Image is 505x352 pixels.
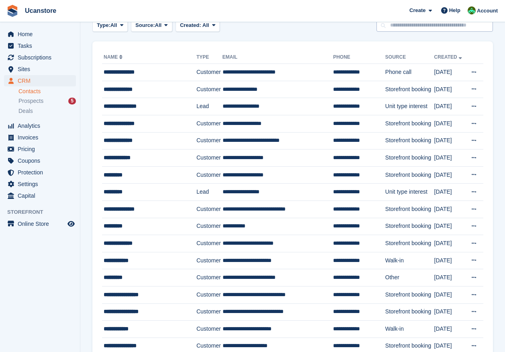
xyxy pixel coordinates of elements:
td: Customer [196,321,223,338]
td: Lead [196,184,223,201]
td: [DATE] [434,166,466,184]
a: Contacts [18,88,76,95]
span: Tasks [18,40,66,51]
span: Storefront [7,208,80,216]
td: [DATE] [434,269,466,287]
span: Home [18,29,66,40]
td: [DATE] [434,218,466,235]
td: Storefront booking [385,286,434,303]
td: Unit type interest [385,98,434,115]
a: menu [4,75,76,86]
span: CRM [18,75,66,86]
td: Storefront booking [385,303,434,321]
img: Leanne Tythcott [468,6,476,14]
button: Created: All [176,19,220,32]
td: Unit type interest [385,184,434,201]
span: Analytics [18,120,66,131]
a: Prospects 5 [18,97,76,105]
td: [DATE] [434,235,466,252]
a: Created [434,54,464,60]
button: Type: All [92,19,128,32]
span: Help [449,6,460,14]
td: Customer [196,201,223,218]
a: Preview store [66,219,76,229]
span: All [202,22,209,28]
td: Storefront booking [385,235,434,252]
a: Ucanstore [22,4,59,17]
td: [DATE] [434,201,466,218]
td: [DATE] [434,64,466,81]
td: Customer [196,64,223,81]
a: menu [4,190,76,201]
td: Lead [196,98,223,115]
a: menu [4,143,76,155]
td: [DATE] [434,303,466,321]
span: Protection [18,167,66,178]
td: [DATE] [434,252,466,269]
td: Customer [196,149,223,167]
span: Online Store [18,218,66,229]
a: menu [4,167,76,178]
a: menu [4,218,76,229]
td: Storefront booking [385,201,434,218]
a: menu [4,52,76,63]
a: menu [4,120,76,131]
span: Source: [135,21,155,29]
span: Invoices [18,132,66,143]
td: Customer [196,115,223,132]
span: Prospects [18,97,43,105]
td: [DATE] [434,98,466,115]
td: [DATE] [434,184,466,201]
td: [DATE] [434,132,466,149]
span: Type: [97,21,110,29]
td: Storefront booking [385,218,434,235]
td: Storefront booking [385,132,434,149]
td: Customer [196,235,223,252]
td: Storefront booking [385,166,434,184]
span: Coupons [18,155,66,166]
a: Deals [18,107,76,115]
td: [DATE] [434,286,466,303]
td: Walk-in [385,321,434,338]
td: Other [385,269,434,287]
a: menu [4,40,76,51]
td: Walk-in [385,252,434,269]
td: Customer [196,132,223,149]
th: Type [196,51,223,64]
a: menu [4,155,76,166]
a: menu [4,132,76,143]
span: Pricing [18,143,66,155]
td: Storefront booking [385,149,434,167]
td: Customer [196,218,223,235]
td: [DATE] [434,115,466,132]
button: Source: All [131,19,172,32]
td: Customer [196,303,223,321]
div: 5 [68,98,76,104]
th: Email [223,51,333,64]
span: Sites [18,63,66,75]
span: All [155,21,162,29]
a: menu [4,63,76,75]
td: Phone call [385,64,434,81]
span: Account [477,7,498,15]
span: Create [409,6,425,14]
td: Customer [196,286,223,303]
span: Created: [180,22,201,28]
span: Settings [18,178,66,190]
td: Customer [196,81,223,98]
a: menu [4,29,76,40]
th: Phone [333,51,385,64]
span: Subscriptions [18,52,66,63]
span: Deals [18,107,33,115]
a: Name [104,54,124,60]
td: Customer [196,252,223,269]
td: [DATE] [434,81,466,98]
td: [DATE] [434,321,466,338]
td: Customer [196,166,223,184]
span: All [110,21,117,29]
td: Storefront booking [385,115,434,132]
td: [DATE] [434,149,466,167]
td: Customer [196,269,223,287]
a: menu [4,178,76,190]
img: stora-icon-8386f47178a22dfd0bd8f6a31ec36ba5ce8667c1dd55bd0f319d3a0aa187defe.svg [6,5,18,17]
